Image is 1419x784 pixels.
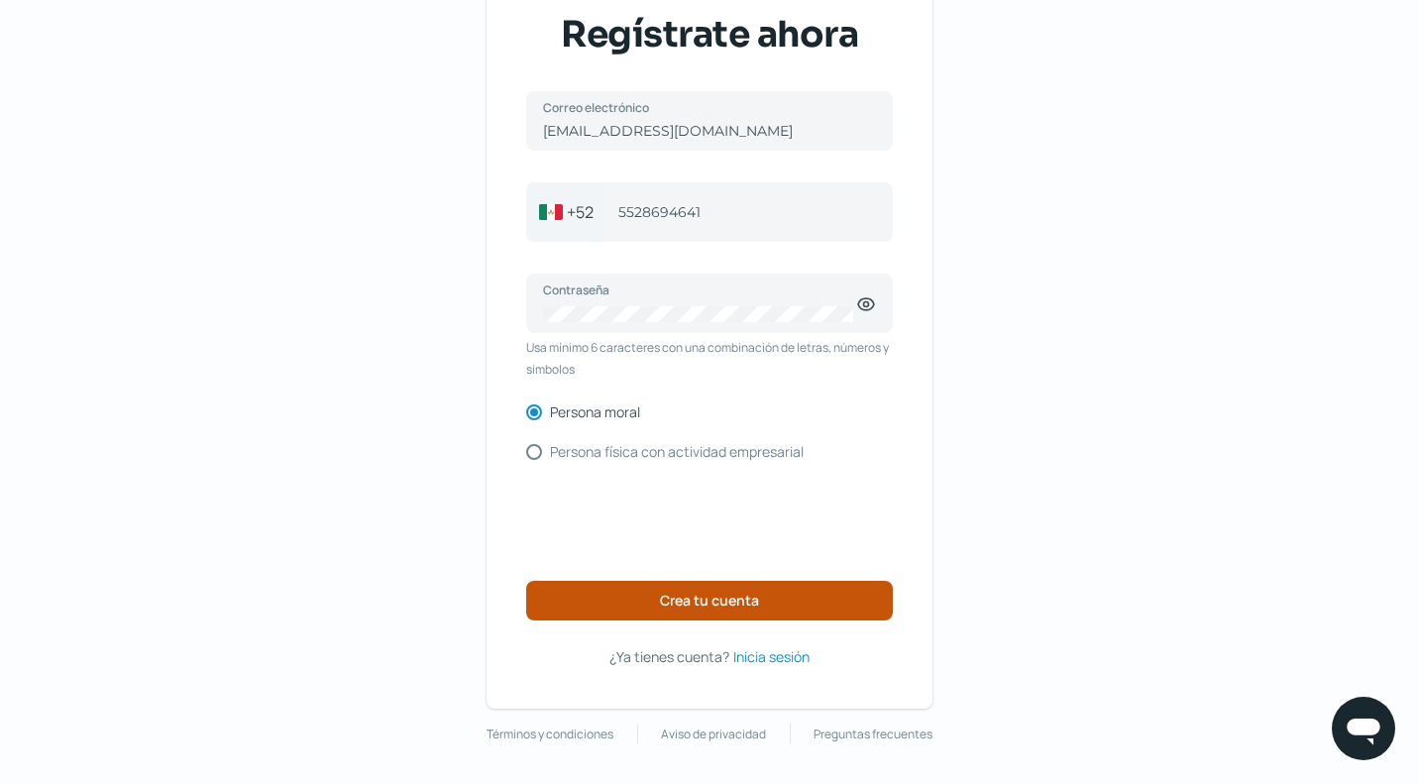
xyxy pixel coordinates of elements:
[487,724,613,745] a: Términos y condiciones
[661,724,766,745] a: Aviso de privacidad
[526,337,893,380] span: Usa mínimo 6 caracteres con una combinación de letras, números y símbolos
[660,594,759,608] span: Crea tu cuenta
[550,445,804,459] label: Persona física con actividad empresarial
[550,405,640,419] label: Persona moral
[561,10,858,59] span: Regístrate ahora
[526,581,893,620] button: Crea tu cuenta
[543,281,856,298] label: Contraseña
[814,724,932,745] a: Preguntas frecuentes
[567,200,594,224] span: +52
[559,484,860,561] iframe: reCAPTCHA
[609,647,729,666] span: ¿Ya tienes cuenta?
[543,99,856,116] label: Correo electrónico
[1344,709,1383,748] img: chatIcon
[733,644,810,669] a: Inicia sesión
